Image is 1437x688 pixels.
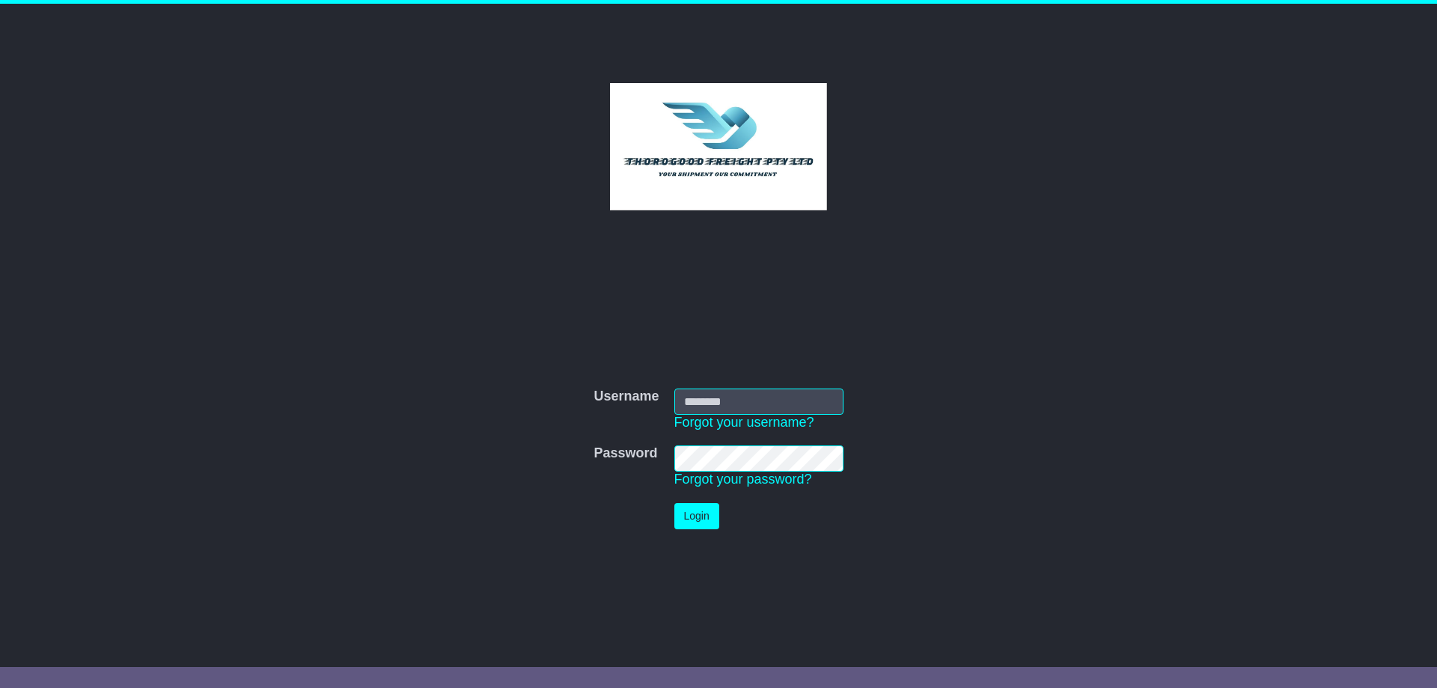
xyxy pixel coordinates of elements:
[610,83,828,210] img: Thorogood Freight Pty Ltd
[674,503,719,529] button: Login
[674,415,814,430] a: Forgot your username?
[594,389,659,405] label: Username
[594,445,657,462] label: Password
[674,472,812,487] a: Forgot your password?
